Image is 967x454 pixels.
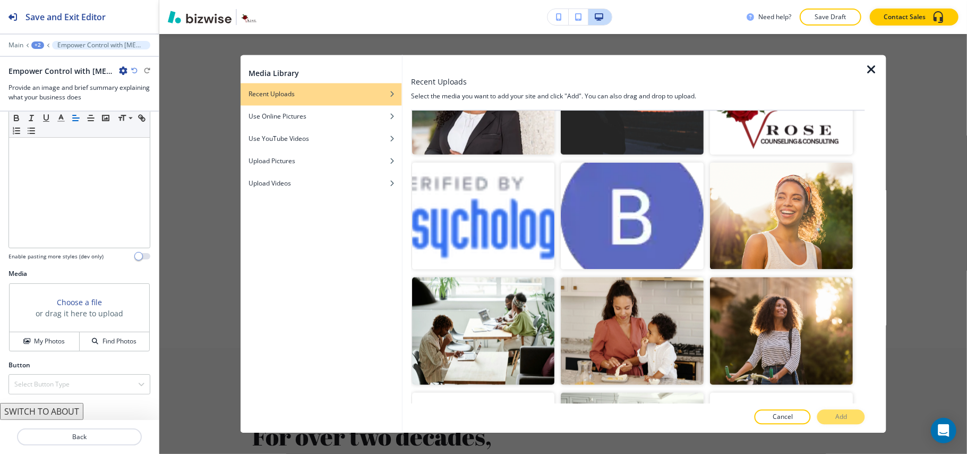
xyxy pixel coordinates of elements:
button: Use YouTube Videos [240,128,401,150]
button: Find Photos [80,332,149,351]
h4: Use YouTube Videos [249,134,309,144]
div: Choose a fileor drag it here to uploadMy PhotosFind Photos [8,283,150,352]
h4: Enable pasting more styles (dev only) [8,253,104,260]
button: Upload Pictures [240,150,401,173]
h4: Upload Videos [249,179,291,189]
p: Back [18,432,141,442]
h4: Find Photos [102,337,136,346]
h4: Select Button Type [14,380,70,389]
h4: Recent Uploads [249,90,295,99]
div: Open Intercom Messenger [931,418,956,443]
p: Save Draft [814,12,848,22]
h3: Provide an image and brief summary explaining what your business does [8,83,150,102]
h4: My Photos [34,337,65,346]
button: Cancel [755,410,811,425]
h2: Media Library [249,68,299,79]
h4: Select the media you want to add your site and click "Add". You can also drag and drop to upload. [411,92,865,102]
p: Empower Control with [MEDICAL_DATA] Therapy [57,41,145,49]
p: Cancel [773,413,793,422]
button: My Photos [10,332,80,351]
h3: Recent Uploads [411,77,467,88]
h2: Save and Exit Editor [25,11,106,23]
button: Recent Uploads [240,83,401,106]
button: Upload Videos [240,173,401,195]
h2: Empower Control with [MEDICAL_DATA] Therapy [8,65,115,77]
button: +2 [31,41,44,49]
h2: Button [8,360,30,370]
img: Your Logo [241,9,258,26]
h2: Media [8,269,150,279]
p: Contact Sales [884,12,926,22]
h3: Need help? [758,12,791,22]
h3: or drag it here to upload [36,308,123,319]
img: Bizwise Logo [168,11,232,23]
h4: Use Online Pictures [249,112,306,122]
button: Save Draft [800,9,861,26]
button: Back [17,428,142,445]
button: Empower Control with [MEDICAL_DATA] Therapy [52,41,150,49]
button: Contact Sales [870,9,959,26]
h4: Upload Pictures [249,157,295,166]
button: Use Online Pictures [240,106,401,128]
button: Main [8,41,23,49]
button: Choose a file [57,297,102,308]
